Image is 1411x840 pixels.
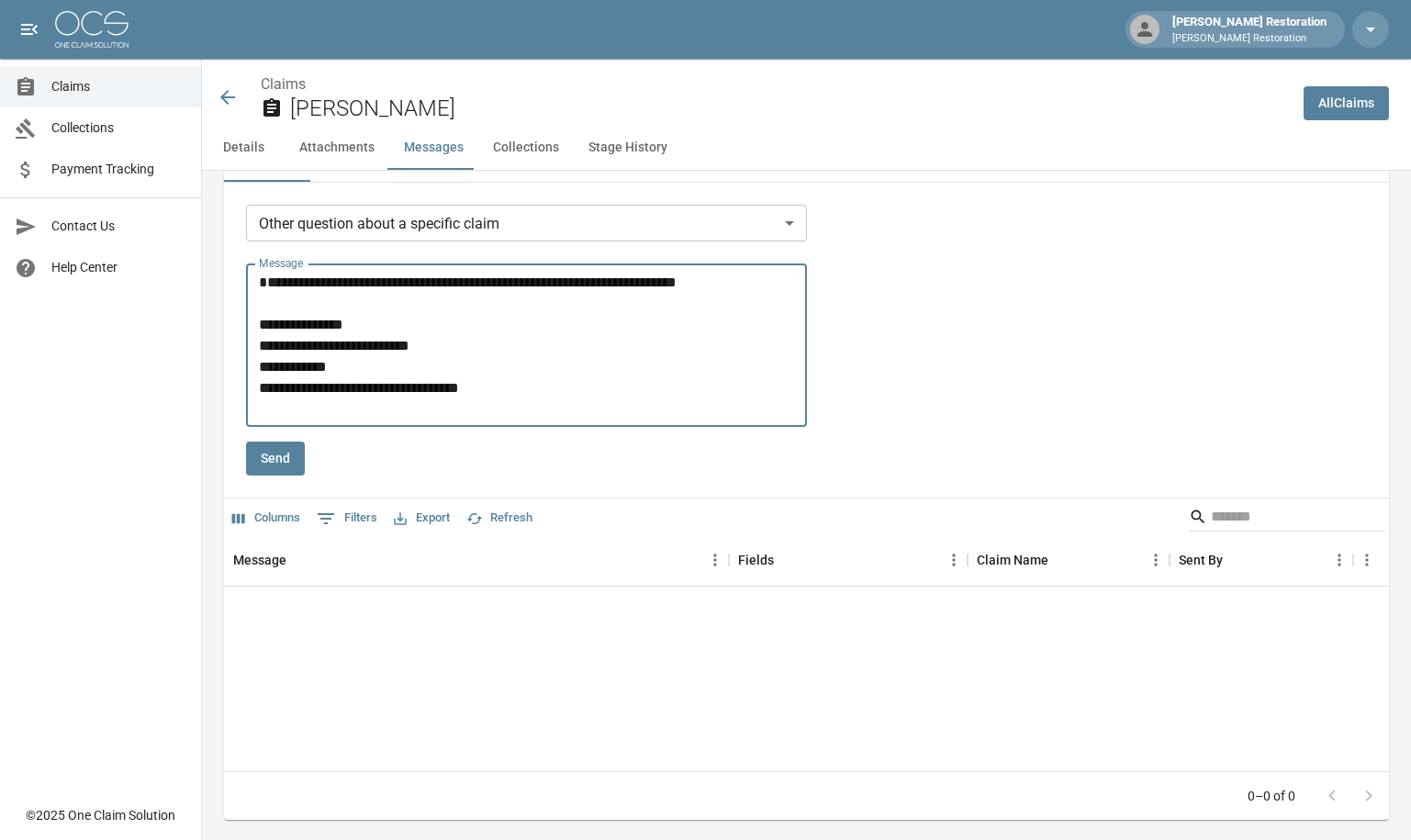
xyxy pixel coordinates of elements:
[233,534,286,586] div: Message
[574,126,682,170] button: Stage History
[1189,502,1385,535] div: Search
[261,75,306,93] a: Claims
[1248,787,1295,805] p: 0–0 of 0
[11,11,48,48] button: open drawer
[228,504,305,532] button: Select columns
[285,126,389,170] button: Attachments
[51,217,186,236] span: Contact Us
[1165,13,1334,46] div: [PERSON_NAME] Restoration
[1172,31,1327,47] p: [PERSON_NAME] Restoration
[968,534,1170,586] div: Claim Name
[259,255,303,271] label: Message
[478,126,574,170] button: Collections
[1223,547,1249,573] button: Sort
[261,73,1289,95] nav: breadcrumb
[246,442,305,476] button: Send
[246,205,807,241] div: Other question about a specific claim
[701,546,729,574] button: Menu
[51,77,186,96] span: Claims
[1142,546,1170,574] button: Menu
[290,95,1289,122] h2: [PERSON_NAME]
[940,546,968,574] button: Menu
[312,504,382,533] button: Show filters
[286,547,312,573] button: Sort
[51,258,186,277] span: Help Center
[51,118,186,138] span: Collections
[1353,546,1381,574] button: Menu
[738,534,774,586] div: Fields
[729,534,968,586] div: Fields
[462,504,537,532] button: Refresh
[389,126,478,170] button: Messages
[1179,534,1223,586] div: Sent By
[389,504,454,532] button: Export
[26,806,175,824] div: © 2025 One Claim Solution
[1170,534,1353,586] div: Sent By
[774,547,800,573] button: Sort
[51,160,186,179] span: Payment Tracking
[977,534,1048,586] div: Claim Name
[224,534,729,586] div: Message
[1048,547,1074,573] button: Sort
[1326,546,1353,574] button: Menu
[202,126,1411,170] div: anchor tabs
[1304,86,1389,120] a: AllClaims
[55,11,129,48] img: ocs-logo-white-transparent.png
[202,126,285,170] button: Details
